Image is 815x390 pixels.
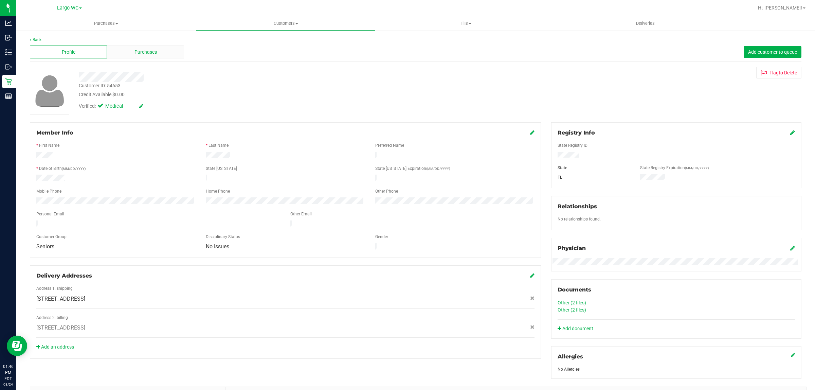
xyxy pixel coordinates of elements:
div: Verified: [79,103,143,110]
span: Purchases [16,20,196,26]
span: Seniors [36,243,54,250]
span: Largo WC [57,5,78,11]
p: 01:46 PM EDT [3,364,13,382]
a: Other (2 files) [558,300,586,305]
a: Purchases [16,16,196,31]
label: Address 1: shipping [36,285,73,291]
div: Credit Available: [79,91,459,98]
span: Purchases [134,49,157,56]
span: Medical [105,103,132,110]
span: (MM/DD/YYYY) [62,167,86,171]
label: Last Name [209,142,229,148]
label: State [US_STATE] [206,165,237,172]
a: Deliveries [556,16,735,31]
a: Tills [376,16,555,31]
span: Relationships [558,203,597,210]
a: Add document [558,325,597,332]
span: Documents [558,286,591,293]
label: No relationships found. [558,216,601,222]
label: Preferred Name [375,142,404,148]
label: Date of Birth [39,165,86,172]
label: Mobile Phone [36,188,61,194]
span: Physician [558,245,586,251]
div: Customer ID: 54653 [79,82,121,89]
div: State [553,165,635,171]
span: Customers [196,20,375,26]
label: Address 2: billing [36,315,68,321]
label: Other Phone [375,188,398,194]
label: Customer Group [36,234,67,240]
iframe: Resource center [7,336,27,356]
button: Add customer to queue [744,46,801,58]
label: Home Phone [206,188,230,194]
span: No Issues [206,243,229,250]
a: Back [30,37,41,42]
span: Tills [376,20,555,26]
a: Customers [196,16,376,31]
label: Gender [375,234,388,240]
span: [STREET_ADDRESS] [36,295,85,303]
span: Allergies [558,353,583,360]
span: Add customer to queue [748,49,797,55]
label: State Registry ID [558,142,587,148]
inline-svg: Retail [5,78,12,85]
label: State Registry Expiration [640,165,709,171]
inline-svg: Analytics [5,20,12,26]
inline-svg: Inbound [5,34,12,41]
div: FL [553,174,635,180]
span: $0.00 [112,92,125,97]
inline-svg: Outbound [5,64,12,70]
p: 08/24 [3,382,13,387]
span: (MM/DD/YYYY) [685,166,709,170]
label: Other Email [290,211,312,217]
div: No Allergies [558,366,795,372]
span: Deliveries [627,20,664,26]
label: Personal Email [36,211,64,217]
label: Disciplinary Status [206,234,240,240]
span: [STREET_ADDRESS] [36,324,85,332]
a: Other (2 files) [558,307,586,313]
span: Member Info [36,129,73,136]
span: (MM/DD/YYYY) [426,167,450,171]
span: Registry Info [558,129,595,136]
span: Delivery Addresses [36,272,92,279]
span: Profile [62,49,75,56]
label: First Name [39,142,59,148]
label: State [US_STATE] Expiration [375,165,450,172]
a: Add an address [36,344,74,350]
inline-svg: Inventory [5,49,12,56]
img: user-icon.png [32,73,68,108]
button: Flagto Delete [756,67,801,78]
inline-svg: Reports [5,93,12,100]
span: Hi, [PERSON_NAME]! [758,5,802,11]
